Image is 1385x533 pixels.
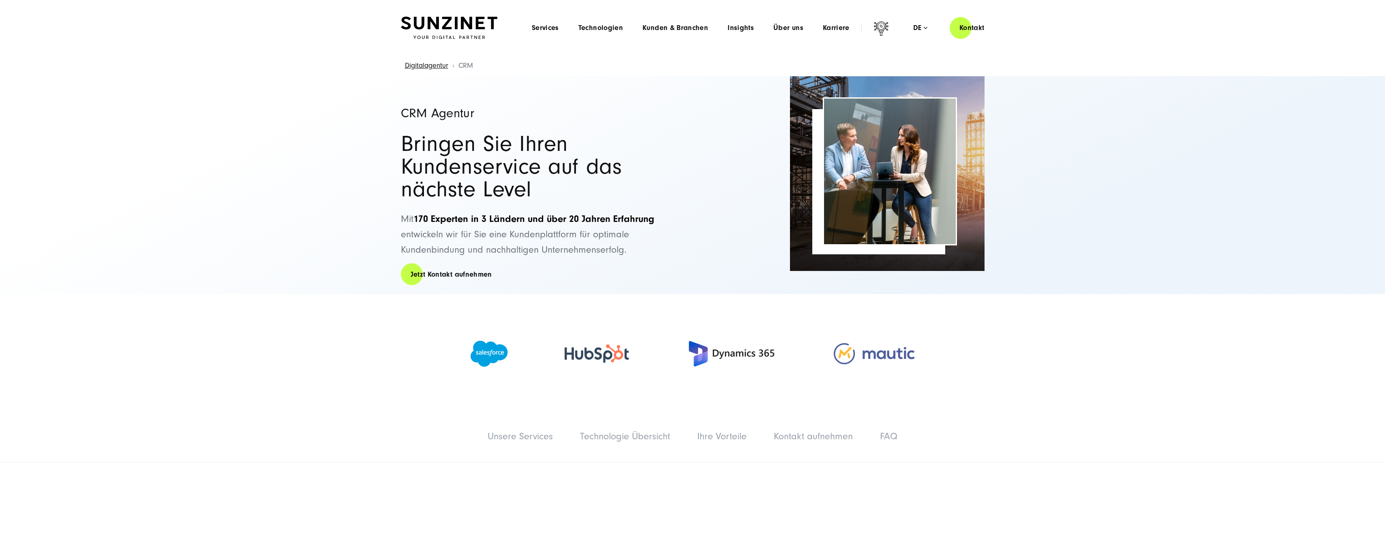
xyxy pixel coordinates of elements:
[823,24,850,32] a: Karriere
[401,263,502,286] a: Jetzt Kontakt aufnehmen
[686,328,777,379] img: Microsoft Dynamics Agentur 365 - Full-Service CRM Agentur SUNZINET
[642,24,708,32] a: Kunden & Branchen
[773,24,803,32] a: Über uns
[824,99,956,244] img: CRM Agentur Header | Kunde und Berater besprechen etwas an einem Laptop
[913,24,927,32] div: de
[488,431,553,442] a: Unsere Services
[950,16,994,39] a: Kontakt
[401,76,685,294] div: Mit entwickeln wir für Sie eine Kundenplattform für optimale Kundenbindung und nachhaltigen Unter...
[413,213,654,224] strong: 170 Experten in 3 Ländern und über 20 Jahren Erfahrung
[790,76,985,271] img: Full-Service CRM Agentur SUNZINET
[458,61,473,70] span: CRM
[834,343,915,364] img: Mautic Agentur - Full-Service CRM Agentur SUNZINET
[532,24,559,32] a: Services
[774,431,853,442] a: Kontakt aufnehmen
[401,17,497,39] img: SUNZINET Full Service Digital Agentur
[401,133,685,201] h2: Bringen Sie Ihren Kundenservice auf das nächste Level
[697,431,747,442] a: Ihre Vorteile
[401,107,685,120] h1: CRM Agentur
[580,431,670,442] a: Technologie Übersicht
[728,24,754,32] a: Insights
[471,341,508,367] img: Salesforce Partner Agentur - Full-Service CRM Agentur SUNZINET
[405,61,448,70] a: Digitalagentur
[565,344,629,363] img: HubSpot Gold Partner Agentur - Full-Service CRM Agentur SUNZINET
[880,431,897,442] a: FAQ
[578,24,623,32] a: Technologien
